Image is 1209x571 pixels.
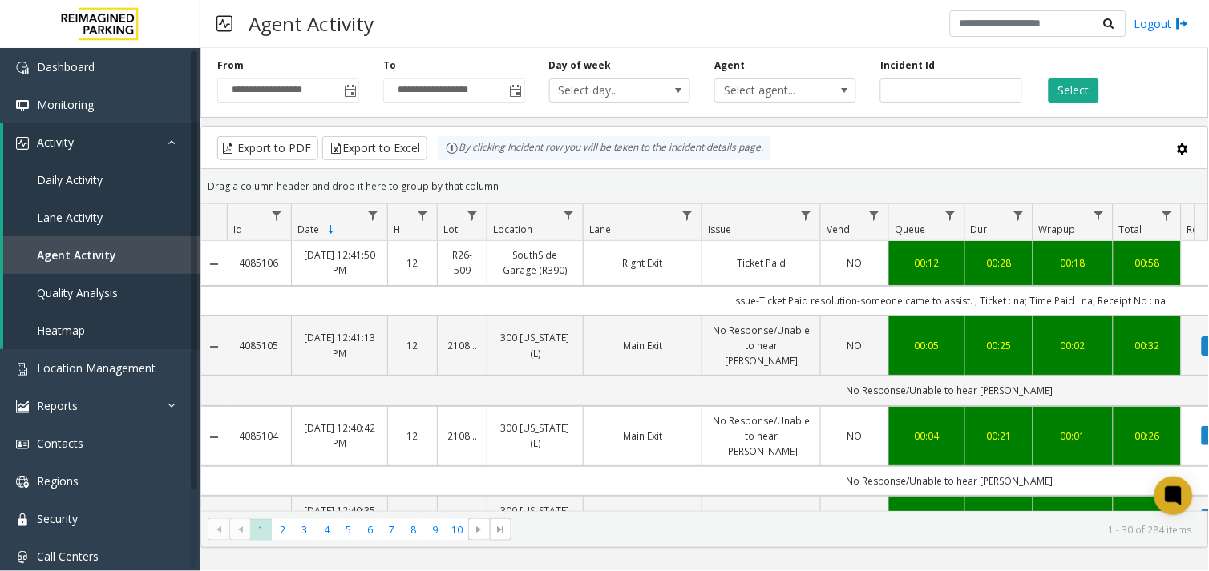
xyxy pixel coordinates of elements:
img: 'icon' [16,551,29,564]
a: Lot Filter Menu [462,204,483,226]
span: Sortable [325,223,338,236]
a: Activity [3,123,200,161]
a: Agent Activity [3,236,200,274]
span: Page 7 [381,519,402,541]
span: Heatmap [37,323,85,338]
span: Contacts [37,436,83,451]
a: Id Filter Menu [266,204,288,226]
a: NO [831,338,879,353]
span: Wrapup [1039,223,1076,236]
span: NO [847,429,863,443]
span: Activity [37,135,74,150]
span: Page 2 [272,519,293,541]
a: Heatmap [3,312,200,349]
a: 00:04 [899,428,955,444]
a: R26-509 [447,247,477,278]
div: 00:01 [1043,428,1103,444]
span: Lane Activity [37,210,103,225]
a: Vend Filter Menu [863,204,885,226]
label: Agent [714,58,745,73]
img: 'icon' [16,438,29,451]
img: infoIcon.svg [446,142,459,155]
span: Vend [827,223,850,236]
img: 'icon' [16,513,29,526]
a: 00:02 [1043,338,1103,353]
label: Incident Id [880,58,935,73]
a: 21084005 [447,338,477,353]
a: NO [831,428,879,444]
a: Collapse Details [201,431,227,444]
a: 00:18 [1043,255,1103,271]
a: 00:32 [1123,338,1171,353]
a: 12 [398,338,427,353]
a: Daily Activity [3,161,200,199]
span: Dashboard [37,59,95,74]
a: Lane Activity [3,199,200,236]
span: Page 10 [447,519,468,541]
span: Go to the next page [473,523,486,536]
a: Logout [1134,15,1189,32]
a: Collapse Details [201,340,227,353]
span: Go to the next page [468,518,490,541]
a: Dur Filter Menu [1008,204,1029,226]
img: 'icon' [16,400,29,413]
a: [DATE] 12:40:42 PM [301,420,378,451]
a: 12 [398,428,427,444]
a: 00:28 [975,255,1023,271]
a: 4085106 [237,255,281,271]
span: Monitoring [37,97,94,112]
a: Collapse Details [201,258,227,271]
span: NO [847,339,863,352]
button: Select [1049,78,1099,103]
img: 'icon' [16,62,29,74]
span: Date [297,223,319,236]
span: Agent Activity [37,247,116,263]
a: Total Filter Menu [1156,204,1178,226]
a: Main Exit [593,338,692,353]
div: Data table [201,204,1208,511]
a: Right Exit [593,255,692,271]
span: Go to the last page [494,523,507,536]
span: Lot [443,223,458,236]
a: 00:05 [899,338,955,353]
a: 300 [US_STATE] (L) [497,420,573,451]
span: H [394,223,401,236]
span: Page 8 [402,519,424,541]
img: 'icon' [16,137,29,150]
a: 00:12 [899,255,955,271]
a: 4085104 [237,428,281,444]
h3: Agent Activity [241,4,382,43]
span: Toggle popup [507,79,524,102]
a: NO [831,255,879,271]
span: Page 3 [294,519,316,541]
img: 'icon' [16,363,29,376]
a: Issue Filter Menu [795,204,817,226]
a: 00:58 [1123,255,1171,271]
kendo-pager-info: 1 - 30 of 284 items [521,523,1192,537]
a: 300 [US_STATE] (L) [497,503,573,533]
button: Export to PDF [217,136,318,160]
span: Page 9 [424,519,446,541]
span: Queue [895,223,925,236]
a: 00:21 [975,428,1023,444]
div: 00:26 [1123,428,1171,444]
span: NO [847,256,863,270]
a: [DATE] 12:41:50 PM [301,247,378,278]
a: 21084005 [447,428,477,444]
label: From [217,58,244,73]
a: Queue Filter Menu [940,204,961,226]
span: Daily Activity [37,172,103,187]
span: Dur [971,223,988,236]
span: Location Management [37,360,156,376]
a: Main Exit [593,428,692,444]
a: SouthSide Garage (R390) [497,247,573,278]
span: Select day... [550,79,662,102]
a: Lane Filter Menu [677,204,698,226]
span: Issue [708,223,731,236]
a: [DATE] 12:41:13 PM [301,330,378,360]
